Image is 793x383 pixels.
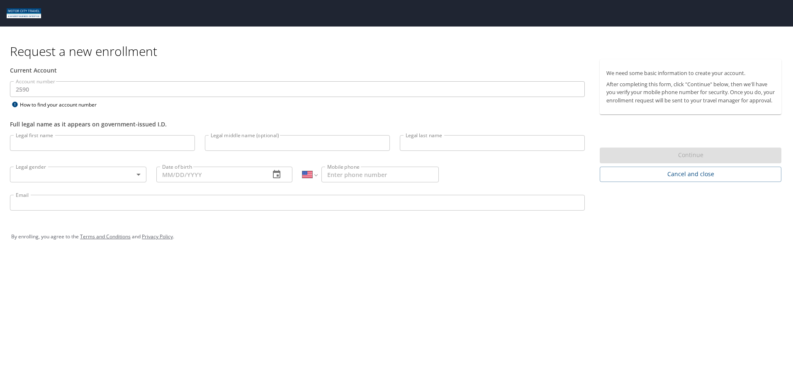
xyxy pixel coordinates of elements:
[142,233,173,240] a: Privacy Policy
[10,167,146,182] div: ​
[321,167,439,182] input: Enter phone number
[606,80,775,104] p: After completing this form, click "Continue" below, then we'll have you verify your mobile phone ...
[80,233,131,240] a: Terms and Conditions
[10,99,114,110] div: How to find your account number
[10,43,788,59] h1: Request a new enrollment
[156,167,264,182] input: MM/DD/YYYY
[7,8,41,18] img: Motor City logo
[600,167,781,182] button: Cancel and close
[606,69,775,77] p: We need some basic information to create your account.
[10,66,585,75] div: Current Account
[11,226,782,247] div: By enrolling, you agree to the and .
[10,120,585,128] div: Full legal name as it appears on government-issued I.D.
[606,169,775,179] span: Cancel and close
